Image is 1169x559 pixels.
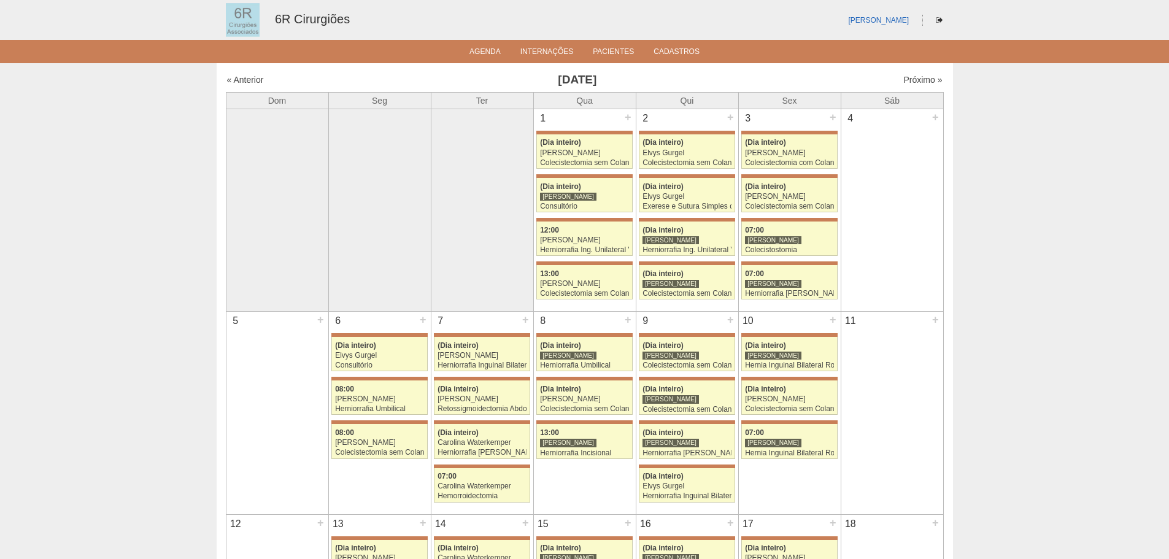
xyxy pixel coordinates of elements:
div: 15 [534,515,553,533]
span: (Dia inteiro) [335,341,376,350]
div: + [520,515,531,531]
span: 13:00 [540,428,559,437]
div: Key: Maria Braido [536,174,632,178]
div: Retossigmoidectomia Abdominal [438,405,527,413]
div: Herniorrafia Inguinal Bilateral [438,361,527,369]
span: (Dia inteiro) [642,182,684,191]
a: 08:00 [PERSON_NAME] Colecistectomia sem Colangiografia VL [331,424,427,458]
div: + [623,109,633,125]
div: Colecistectomia sem Colangiografia VL [642,406,731,414]
a: (Dia inteiro) Elvys Gurgel Colecistectomia sem Colangiografia VL [639,134,735,169]
div: Carolina Waterkemper [438,482,527,490]
div: Key: Maria Braido [331,536,427,540]
span: (Dia inteiro) [540,544,581,552]
span: (Dia inteiro) [642,544,684,552]
div: Herniorrafia Umbilical [335,405,424,413]
div: [PERSON_NAME] [745,149,834,157]
a: (Dia inteiro) [PERSON_NAME] Consultório [536,178,632,212]
span: 07:00 [745,226,764,234]
span: (Dia inteiro) [438,385,479,393]
div: + [930,109,941,125]
div: Consultório [540,202,629,210]
div: [PERSON_NAME] [745,279,801,288]
div: + [725,515,736,531]
a: (Dia inteiro) [PERSON_NAME] Colecistectomia sem Colangiografia VL [536,134,632,169]
span: 07:00 [745,269,764,278]
div: Key: Maria Braido [741,131,837,134]
a: (Dia inteiro) [PERSON_NAME] Herniorrafia Ing. Unilateral VL [639,222,735,256]
div: 14 [431,515,450,533]
div: Key: Maria Braido [639,261,735,265]
div: Key: Maria Braido [639,131,735,134]
div: Key: Maria Braido [741,174,837,178]
div: Key: Maria Braido [331,420,427,424]
div: [PERSON_NAME] [540,351,596,360]
div: 3 [739,109,758,128]
div: Colecistectomia sem Colangiografia VL [540,405,629,413]
a: 13:00 [PERSON_NAME] Herniorrafia Incisional [536,424,632,458]
a: 07:00 [PERSON_NAME] Hernia Inguinal Bilateral Robótica [741,424,837,458]
a: (Dia inteiro) Carolina Waterkemper Herniorrafia [PERSON_NAME] [434,424,530,458]
th: Sáb [841,92,943,109]
div: Herniorrafia Ing. Unilateral VL [540,246,629,254]
div: Colecistectomia sem Colangiografia VL [540,159,629,167]
a: (Dia inteiro) [PERSON_NAME] Colecistectomia com Colangiografia VL [741,134,837,169]
a: Pacientes [593,47,634,60]
div: Herniorrafia [PERSON_NAME] [642,449,731,457]
div: [PERSON_NAME] [335,439,424,447]
a: Próximo » [903,75,942,85]
div: Key: Maria Braido [639,218,735,222]
div: [PERSON_NAME] [642,438,699,447]
span: (Dia inteiro) [642,385,684,393]
a: (Dia inteiro) [PERSON_NAME] Herniorrafia [PERSON_NAME] [639,424,735,458]
div: Herniorrafia Inguinal Bilateral [642,492,731,500]
span: (Dia inteiro) [438,341,479,350]
div: Key: Maria Braido [639,174,735,178]
div: Key: Maria Braido [741,420,837,424]
div: + [315,515,326,531]
span: 08:00 [335,385,354,393]
div: 16 [636,515,655,533]
div: Key: Maria Braido [741,261,837,265]
i: Sair [936,17,943,24]
a: (Dia inteiro) [PERSON_NAME] Herniorrafia Inguinal Bilateral [434,337,530,371]
div: 7 [431,312,450,330]
div: Colecistostomia [745,246,834,254]
div: 4 [841,109,860,128]
div: + [315,312,326,328]
a: (Dia inteiro) [PERSON_NAME] Colecistectomia sem Colangiografia VL [639,380,735,415]
span: 07:00 [745,428,764,437]
div: Key: Maria Braido [639,333,735,337]
div: [PERSON_NAME] [745,395,834,403]
div: Key: Maria Braido [536,536,632,540]
h3: [DATE] [398,71,756,89]
span: (Dia inteiro) [745,341,786,350]
div: 9 [636,312,655,330]
div: Key: Maria Braido [434,420,530,424]
div: 2 [636,109,655,128]
span: 08:00 [335,428,354,437]
div: 12 [226,515,245,533]
div: Herniorrafia Incisional [540,449,629,457]
div: 13 [329,515,348,533]
a: [PERSON_NAME] [848,16,909,25]
div: [PERSON_NAME] [745,193,834,201]
div: + [828,109,838,125]
div: Key: Maria Braido [536,131,632,134]
a: Internações [520,47,574,60]
div: Exerese e Sutura Simples de Pequena Lesão [642,202,731,210]
th: Dom [226,92,328,109]
div: Key: Maria Braido [639,377,735,380]
div: + [930,515,941,531]
span: 07:00 [438,472,457,480]
div: Key: Maria Braido [741,536,837,540]
div: [PERSON_NAME] [642,279,699,288]
a: 07:00 [PERSON_NAME] Herniorrafia [PERSON_NAME] [741,265,837,299]
div: Key: Maria Braido [434,333,530,337]
span: (Dia inteiro) [540,341,581,350]
div: Key: Maria Braido [434,377,530,380]
div: [PERSON_NAME] [438,395,527,403]
div: 5 [226,312,245,330]
a: 6R Cirurgiões [275,12,350,26]
div: Colecistectomia com Colangiografia VL [745,159,834,167]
